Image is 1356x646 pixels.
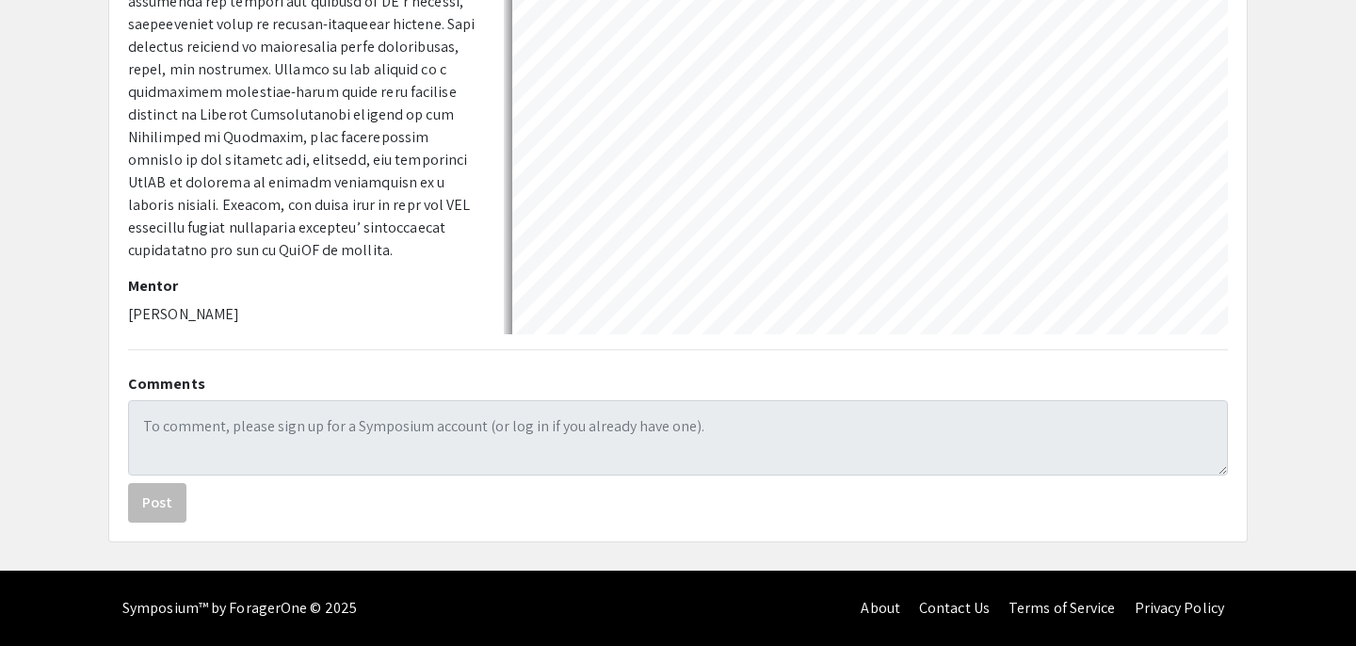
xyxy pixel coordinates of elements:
iframe: Chat [14,561,80,632]
p: [PERSON_NAME] [128,303,476,326]
h2: Comments [128,375,1228,393]
a: Contact Us [919,598,990,618]
h2: Mentor [128,277,476,295]
button: Post [128,483,186,523]
div: Symposium™ by ForagerOne © 2025 [122,571,357,646]
a: Terms of Service [1009,598,1116,618]
a: About [861,598,900,618]
a: Privacy Policy [1135,598,1224,618]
